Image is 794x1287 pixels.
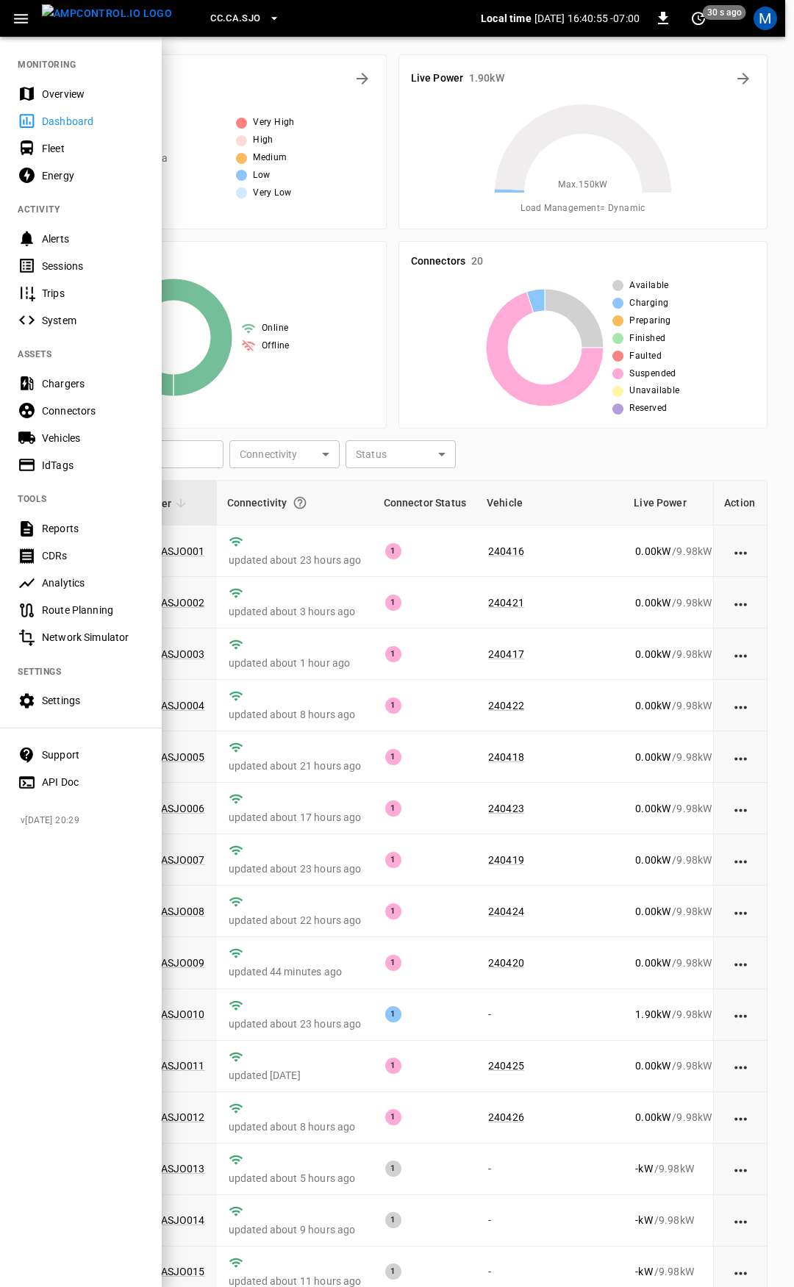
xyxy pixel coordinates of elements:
div: profile-icon [754,7,777,30]
div: Settings [42,693,144,708]
div: Energy [42,168,144,183]
div: System [42,313,144,328]
p: Local time [481,11,532,26]
div: Route Planning [42,603,144,617]
div: API Doc [42,775,144,789]
div: Trips [42,286,144,301]
div: Alerts [42,232,144,246]
div: Dashboard [42,114,144,129]
span: 30 s ago [703,5,746,20]
p: [DATE] 16:40:55 -07:00 [534,11,640,26]
div: Connectors [42,404,144,418]
span: v [DATE] 20:29 [21,814,150,828]
div: Sessions [42,259,144,273]
div: Analytics [42,576,144,590]
div: Chargers [42,376,144,391]
div: Vehicles [42,431,144,445]
span: CC.CA.SJO [210,10,260,27]
button: set refresh interval [687,7,710,30]
div: Support [42,748,144,762]
div: IdTags [42,458,144,473]
div: Fleet [42,141,144,156]
div: Overview [42,87,144,101]
div: Reports [42,521,144,536]
div: Network Simulator [42,630,144,645]
img: ampcontrol.io logo [42,4,172,23]
div: CDRs [42,548,144,563]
